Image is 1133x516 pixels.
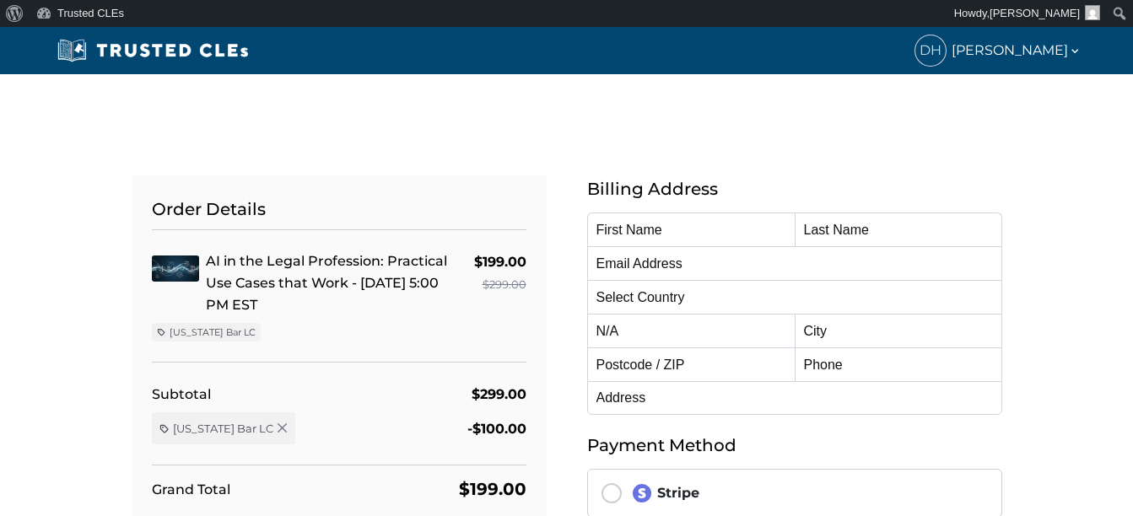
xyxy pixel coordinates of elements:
[467,417,526,440] div: -$100.00
[474,250,526,273] div: $199.00
[587,175,1002,202] h5: Billing Address
[152,383,211,406] div: Subtotal
[152,196,526,230] h5: Order Details
[915,35,946,66] span: DH
[602,483,622,503] input: stripeStripe
[795,212,1002,246] input: Last Name
[152,255,199,282] img: AI in the Legal Profession: Practical Use Cases that Work - 10/15 - 5:00 PM EST
[474,273,526,296] div: $299.00
[632,483,652,503] img: stripe
[170,325,256,339] span: [US_STATE] Bar LC
[206,253,447,313] a: AI in the Legal Profession: Practical Use Cases that Work - [DATE] 5:00 PM EST
[587,381,1002,415] input: Address
[587,212,795,246] input: First Name
[587,246,1002,280] input: Email Address
[952,39,1082,62] span: [PERSON_NAME]
[795,314,1002,347] input: City
[795,347,1002,381] input: Phone
[587,432,1002,459] h5: Payment Method
[52,38,254,63] img: Trusted CLEs
[459,476,526,503] div: $199.00
[472,383,526,406] div: $299.00
[173,421,273,436] span: [US_STATE] Bar LC
[632,483,988,503] div: Stripe
[152,478,230,501] div: Grand Total
[990,7,1080,19] span: [PERSON_NAME]
[587,347,795,381] input: Postcode / ZIP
